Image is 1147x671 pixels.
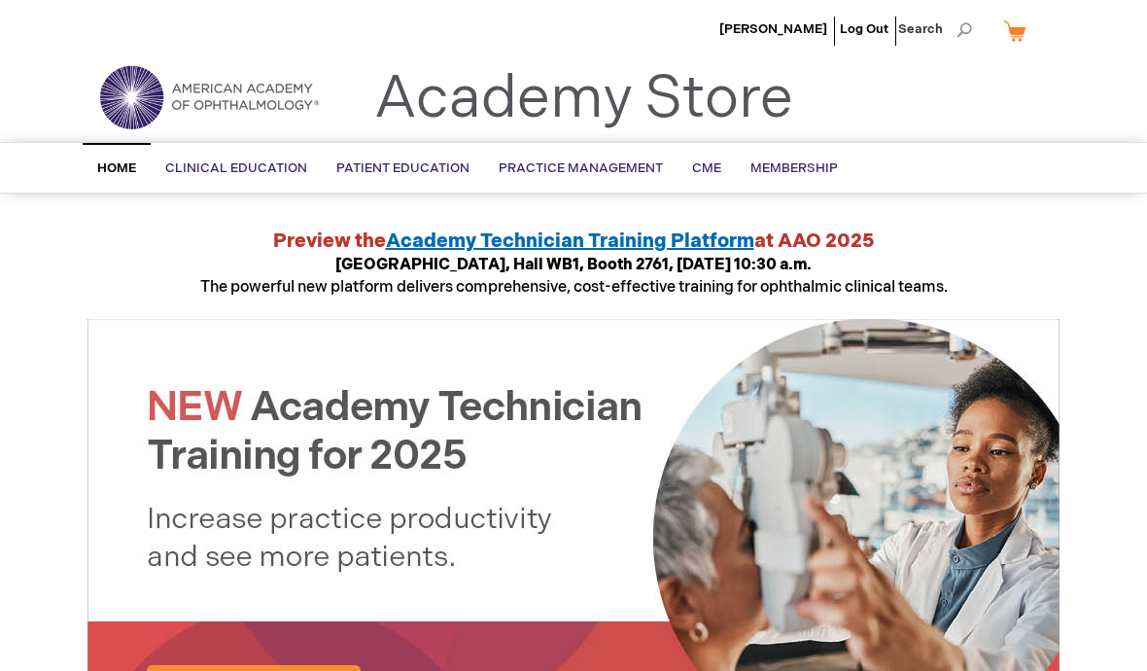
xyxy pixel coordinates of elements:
span: CME [692,160,721,176]
span: Clinical Education [165,160,307,176]
a: [PERSON_NAME] [719,21,827,37]
strong: Preview the at AAO 2025 [273,230,875,253]
strong: [GEOGRAPHIC_DATA], Hall WB1, Booth 2761, [DATE] 10:30 a.m. [335,256,812,274]
span: Membership [750,160,838,176]
a: Academy Technician Training Platform [386,230,754,253]
span: Home [97,160,136,176]
a: Academy Store [374,64,793,134]
span: Practice Management [499,160,663,176]
span: Patient Education [336,160,469,176]
span: Search [898,10,972,49]
span: The powerful new platform delivers comprehensive, cost-effective training for ophthalmic clinical... [200,256,948,297]
a: Log Out [840,21,888,37]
